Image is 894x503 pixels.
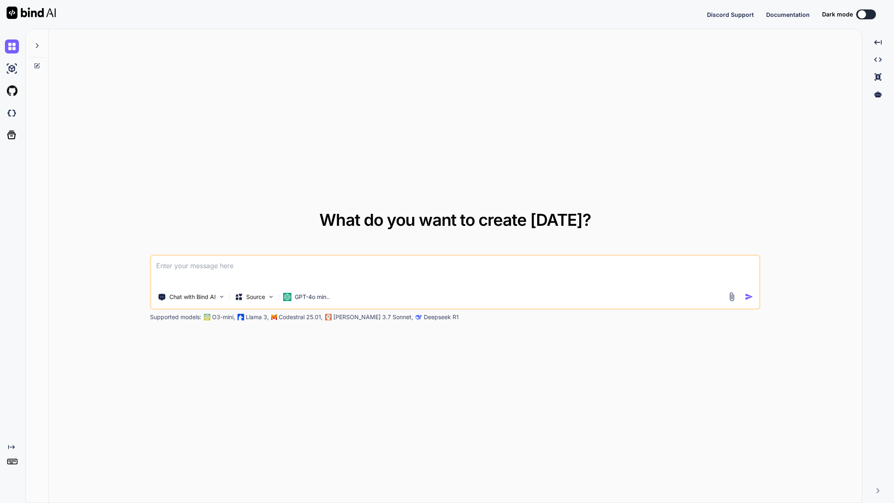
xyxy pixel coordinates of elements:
[766,11,810,18] span: Documentation
[822,10,853,19] span: Dark mode
[279,313,323,321] p: Codestral 25.01,
[5,106,19,120] img: darkCloudIdeIcon
[325,314,332,320] img: claude
[745,292,753,301] img: icon
[424,313,459,321] p: Deepseek R1
[766,10,810,19] button: Documentation
[5,62,19,76] img: ai-studio
[283,293,291,301] img: GPT-4o mini
[246,313,269,321] p: Llama 3,
[707,10,754,19] button: Discord Support
[319,210,591,230] span: What do you want to create [DATE]?
[5,84,19,98] img: githubLight
[204,314,210,320] img: GPT-4
[238,314,244,320] img: Llama2
[707,11,754,18] span: Discord Support
[7,7,56,19] img: Bind AI
[295,293,330,301] p: GPT-4o min..
[212,313,235,321] p: O3-mini,
[246,293,265,301] p: Source
[727,292,737,301] img: attachment
[416,314,422,320] img: claude
[268,293,275,300] img: Pick Models
[5,39,19,53] img: chat
[271,314,277,320] img: Mistral-AI
[333,313,413,321] p: [PERSON_NAME] 3.7 Sonnet,
[169,293,216,301] p: Chat with Bind AI
[150,313,201,321] p: Supported models:
[218,293,225,300] img: Pick Tools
